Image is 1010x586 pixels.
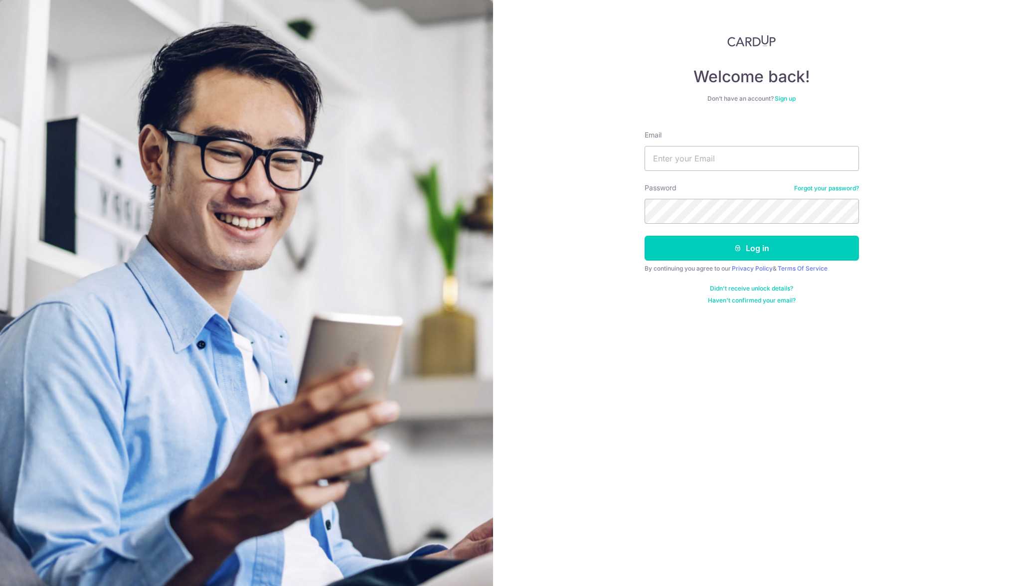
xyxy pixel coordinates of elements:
button: Log in [645,236,859,261]
input: Enter your Email [645,146,859,171]
a: Didn't receive unlock details? [710,285,793,293]
a: Privacy Policy [732,265,773,272]
a: Sign up [775,95,796,102]
label: Password [645,183,676,193]
div: By continuing you agree to our & [645,265,859,273]
div: Don’t have an account? [645,95,859,103]
a: Haven't confirmed your email? [708,296,796,304]
a: Forgot your password? [794,184,859,192]
label: Email [645,130,662,140]
h4: Welcome back! [645,67,859,87]
a: Terms Of Service [778,265,828,272]
img: CardUp Logo [727,35,776,47]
